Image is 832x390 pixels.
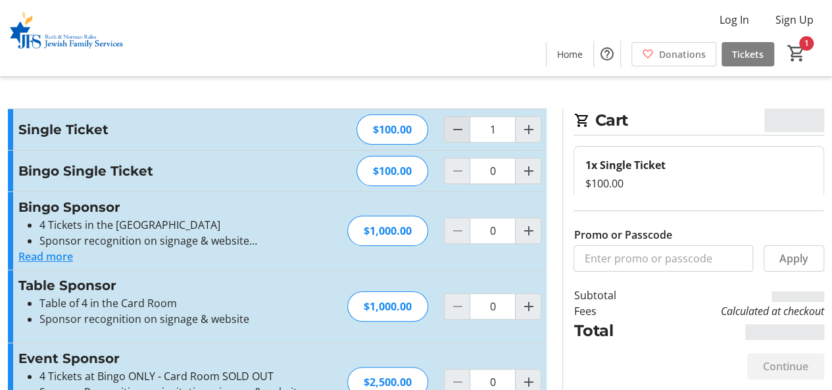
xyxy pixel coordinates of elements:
button: Increment by one [516,158,541,183]
button: Decrement by one [445,117,470,142]
div: $100.00 [356,156,428,186]
span: Apply [779,251,808,266]
li: Table of 4 in the Card Room [39,295,306,311]
td: Total [574,319,646,343]
button: Help [594,41,620,67]
li: Sponsor recognition on signage & website [39,233,306,249]
span: Log In [720,12,749,28]
span: Sign Up [775,12,814,28]
input: Enter promo or passcode [574,245,753,272]
a: Tickets [722,42,774,66]
span: $100.00 [764,109,824,132]
button: Increment by one [516,117,541,142]
a: Home [547,42,593,66]
li: 4 Tickets in the [GEOGRAPHIC_DATA] [39,217,306,233]
div: $1,000.00 [347,291,428,322]
button: Increment by one [516,294,541,319]
a: Donations [631,42,716,66]
td: Fees [574,303,646,319]
label: Promo or Passcode [574,227,672,243]
h3: Bingo Sponsor [18,197,306,217]
span: Home [557,47,583,61]
div: $100.00 [356,114,428,145]
input: Bingo Single Ticket Quantity [470,158,516,184]
h3: Table Sponsor [18,276,306,295]
button: Sign Up [765,9,824,30]
h3: Bingo Single Ticket [18,161,306,181]
input: Bingo Sponsor Quantity [470,218,516,244]
h3: Event Sponsor [18,349,306,368]
td: Subtotal [574,287,646,303]
li: Sponsor recognition on signage & website [39,311,306,327]
span: Tickets [732,47,764,61]
button: Increment by one [516,218,541,243]
button: Apply [764,245,824,272]
div: $100.00 [585,176,813,191]
div: 1x Single Ticket [585,157,813,173]
button: Cart [785,41,808,65]
input: Single Ticket Quantity [470,116,516,143]
li: 4 Tickets at Bingo ONLY - Card Room SOLD OUT [39,368,306,384]
input: Table Sponsor Quantity [470,293,516,320]
button: Read more [18,249,73,264]
img: Ruth & Norman Rales Jewish Family Services's Logo [8,5,125,71]
div: $1,000.00 [347,216,428,246]
button: Log In [709,9,760,30]
h2: Cart [574,109,824,135]
td: Calculated at checkout [647,303,824,319]
h3: Single Ticket [18,120,306,139]
span: Donations [659,47,706,61]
